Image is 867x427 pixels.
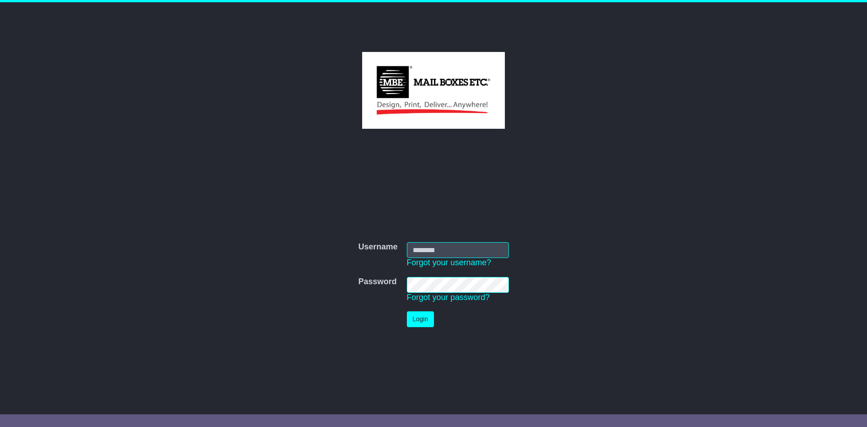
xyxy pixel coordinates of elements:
[407,258,491,267] a: Forgot your username?
[358,242,397,252] label: Username
[358,277,396,287] label: Password
[407,293,490,302] a: Forgot your password?
[362,52,504,129] img: MBE Macquarie Park
[407,311,434,327] button: Login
